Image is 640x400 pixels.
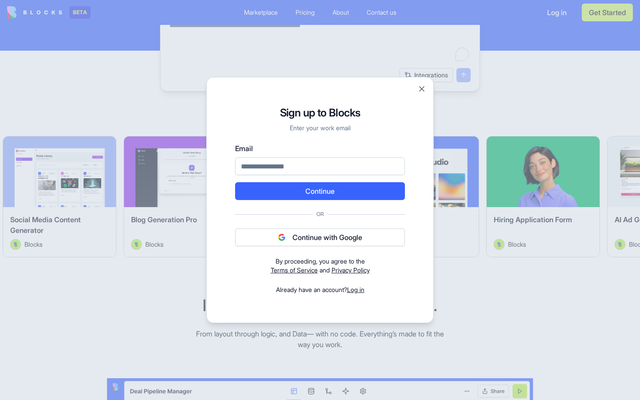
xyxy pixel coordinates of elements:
a: Privacy Policy [332,266,370,274]
img: google logo [278,234,285,241]
div: and [235,257,405,275]
label: Email [235,143,405,154]
a: Log in [347,286,364,293]
div: Already have an account? [235,285,405,294]
div: By proceeding, you agree to the [235,257,405,266]
button: Continue with Google [235,228,405,246]
a: Terms of Service [271,266,318,274]
span: Or [313,211,328,218]
button: Continue [235,182,405,200]
p: Enter your work email [235,124,405,132]
h1: Sign up to Blocks [235,106,405,120]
